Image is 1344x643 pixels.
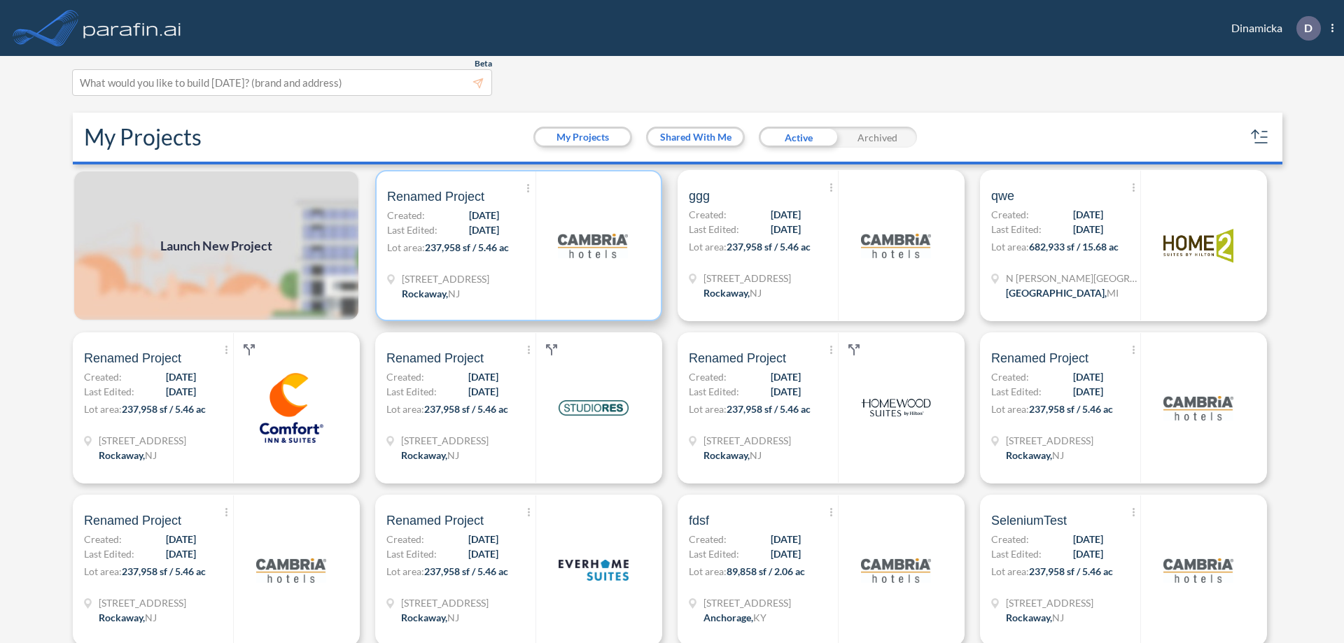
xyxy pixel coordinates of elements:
span: Created: [84,532,122,546]
span: 89,858 sf / 2.06 ac [727,565,805,577]
span: Created: [991,207,1029,222]
span: Renamed Project [386,350,484,367]
span: fdsf [689,512,709,529]
span: Rockaway , [402,288,448,299]
span: Anchorage , [703,612,753,623]
span: SeleniumTest [991,512,1067,529]
span: Renamed Project [991,350,1088,367]
span: 682,933 sf / 15.68 ac [1029,241,1119,253]
div: Rockaway, NJ [401,448,459,462]
span: [DATE] [1073,532,1103,546]
span: 237,958 sf / 5.46 ac [424,403,508,415]
span: Last Edited: [386,546,437,561]
span: [DATE] [468,546,498,561]
span: [DATE] [1073,546,1103,561]
span: Lot area: [689,241,727,253]
span: Renamed Project [386,512,484,529]
span: KY [753,612,766,623]
span: 321 Mt Hope Ave [1006,433,1093,448]
span: 321 Mt Hope Ave [99,433,186,448]
div: Rockaway, NJ [703,448,762,462]
span: Last Edited: [689,384,739,399]
div: Rockaway, NJ [99,448,157,462]
span: NJ [145,612,157,623]
span: NJ [1052,449,1064,461]
img: add [73,170,360,321]
span: [DATE] [469,208,499,222]
span: [DATE] [1073,369,1103,384]
span: Rockaway , [1006,449,1052,461]
span: N Wyndham Hill Dr NE [1006,271,1139,285]
span: Rockaway , [1006,612,1052,623]
span: [DATE] [166,532,196,546]
span: Created: [689,207,727,222]
span: Created: [991,369,1029,384]
span: Launch New Project [160,236,272,255]
span: Lot area: [84,565,122,577]
span: 237,958 sf / 5.46 ac [1029,565,1113,577]
span: NJ [448,288,460,299]
span: 321 Mt Hope Ave [99,595,186,610]
img: logo [558,211,628,281]
span: 237,958 sf / 5.46 ac [425,241,509,253]
span: Renamed Project [84,350,181,367]
div: Archived [838,127,917,148]
span: 237,958 sf / 5.46 ac [122,565,206,577]
span: Rockaway , [703,449,750,461]
span: Last Edited: [387,222,437,237]
span: NJ [1052,612,1064,623]
img: logo [256,535,326,605]
span: [DATE] [771,369,801,384]
span: [DATE] [771,207,801,222]
span: 1899 Evergreen Rd [703,595,791,610]
span: Created: [689,369,727,384]
span: NJ [750,449,762,461]
img: logo [1163,211,1233,281]
span: Created: [386,532,424,546]
span: Lot area: [387,241,425,253]
span: [DATE] [166,546,196,561]
span: 237,958 sf / 5.46 ac [122,403,206,415]
span: NJ [145,449,157,461]
span: qwe [991,188,1014,204]
span: [DATE] [771,222,801,236]
span: Rockaway , [703,287,750,299]
span: NJ [447,612,459,623]
img: logo [861,211,931,281]
span: [DATE] [1073,207,1103,222]
button: sort [1249,126,1271,148]
div: Rockaway, NJ [402,286,460,301]
div: Rockaway, NJ [401,610,459,625]
span: MI [1107,287,1119,299]
button: Shared With Me [648,129,743,146]
p: D [1304,22,1312,34]
span: Last Edited: [689,546,739,561]
div: Grand Rapids, MI [1006,285,1119,300]
span: Created: [991,532,1029,546]
span: Last Edited: [386,384,437,399]
span: Lot area: [991,565,1029,577]
span: Created: [386,369,424,384]
span: Renamed Project [84,512,181,529]
span: 321 Mt Hope Ave [401,595,489,610]
img: logo [1163,373,1233,443]
span: Lot area: [991,403,1029,415]
span: Lot area: [991,241,1029,253]
span: NJ [750,287,762,299]
span: [DATE] [468,532,498,546]
span: Renamed Project [387,188,484,205]
button: My Projects [535,129,630,146]
span: Rockaway , [99,449,145,461]
span: Last Edited: [84,546,134,561]
img: logo [256,373,326,443]
img: logo [861,373,931,443]
span: Rockaway , [401,449,447,461]
span: Last Edited: [689,222,739,236]
span: [DATE] [166,369,196,384]
span: 321 Mt Hope Ave [703,433,791,448]
span: [DATE] [771,532,801,546]
span: 237,958 sf / 5.46 ac [1029,403,1113,415]
img: logo [559,535,629,605]
span: Lot area: [386,403,424,415]
div: Anchorage, KY [703,610,766,625]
